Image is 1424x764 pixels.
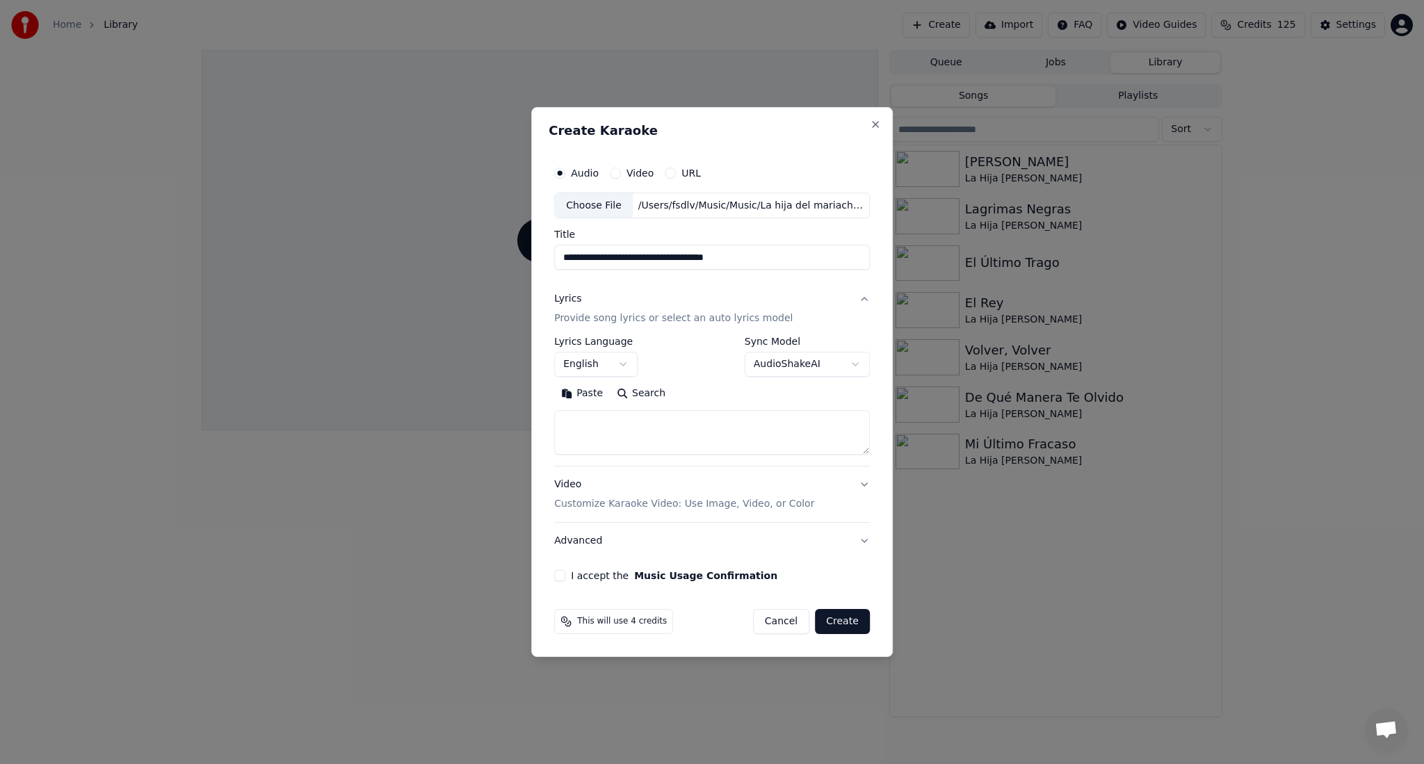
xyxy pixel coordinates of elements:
label: Lyrics Language [554,337,638,347]
span: This will use 4 credits [577,616,667,627]
div: LyricsProvide song lyrics or select an auto lyrics model [554,337,870,466]
button: Paste [554,383,610,405]
button: Cancel [753,609,809,634]
button: Search [610,383,672,405]
label: Video [626,168,654,178]
label: I accept the [571,571,777,580]
button: I accept the [634,571,777,580]
label: Audio [571,168,599,178]
p: Customize Karaoke Video: Use Image, Video, or Color [554,497,814,511]
div: /Users/fsdlv/Music/Music/La hija del mariachi/CD3/La hija del [PERSON_NAME] corazón. CD3 [5dY9EI... [633,199,869,213]
label: Sync Model [745,337,870,347]
div: Choose File [555,193,633,218]
h2: Create Karaoke [549,124,875,137]
button: LyricsProvide song lyrics or select an auto lyrics model [554,282,870,337]
label: URL [681,168,701,178]
label: Title [554,230,870,240]
button: Create [815,609,870,634]
button: Advanced [554,523,870,559]
p: Provide song lyrics or select an auto lyrics model [554,312,793,326]
button: VideoCustomize Karaoke Video: Use Image, Video, or Color [554,467,870,523]
div: Lyrics [554,293,581,307]
div: Video [554,478,814,512]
